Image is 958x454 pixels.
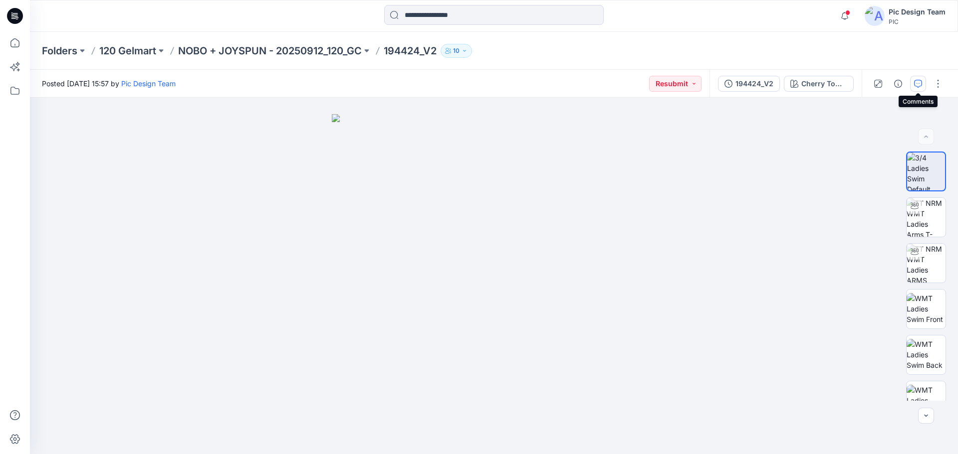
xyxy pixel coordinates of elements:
span: Posted [DATE] 15:57 by [42,78,176,89]
a: Folders [42,44,77,58]
img: 3/4 Ladies Swim Default [907,152,945,190]
button: Cherry Tomato [784,76,854,92]
img: TT NRM WMT Ladies ARMS DOWN [907,244,946,283]
img: WMT Ladies Swim Front [907,293,946,324]
p: 10 [453,45,460,56]
img: avatar [865,6,885,26]
button: 10 [441,44,472,58]
div: 194424_V2 [735,78,773,89]
button: Details [890,76,906,92]
div: Pic Design Team [889,6,946,18]
div: Cherry Tomato [801,78,847,89]
a: Pic Design Team [121,79,176,88]
img: TT NRM WMT Ladies Arms T-POSE [907,198,946,237]
img: WMT Ladies Swim Back [907,339,946,370]
img: WMT Ladies Swim Left [907,385,946,416]
button: 194424_V2 [718,76,780,92]
div: PIC [889,18,946,25]
a: 120 Gelmart [99,44,156,58]
p: 194424_V2 [384,44,437,58]
a: NOBO + JOYSPUN - 20250912_120_GC [178,44,362,58]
